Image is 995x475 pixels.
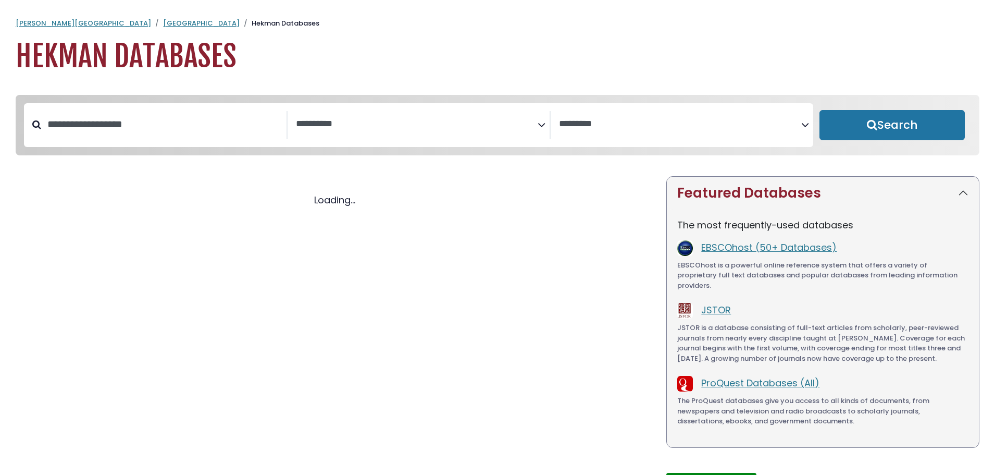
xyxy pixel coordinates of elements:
h1: Hekman Databases [16,39,979,74]
textarea: Search [296,119,538,130]
input: Search database by title or keyword [41,116,287,133]
a: JSTOR [701,303,731,316]
p: EBSCOhost is a powerful online reference system that offers a variety of proprietary full text da... [677,260,968,291]
a: EBSCOhost (50+ Databases) [701,241,837,254]
li: Hekman Databases [240,18,319,29]
nav: Search filters [16,95,979,155]
nav: breadcrumb [16,18,979,29]
p: The most frequently-used databases [677,218,968,232]
button: Submit for Search Results [819,110,965,140]
div: Loading... [16,193,654,207]
textarea: Search [559,119,801,130]
a: [PERSON_NAME][GEOGRAPHIC_DATA] [16,18,151,28]
p: The ProQuest databases give you access to all kinds of documents, from newspapers and television ... [677,396,968,427]
a: [GEOGRAPHIC_DATA] [163,18,240,28]
a: ProQuest Databases (All) [701,376,819,389]
button: Featured Databases [667,177,979,210]
p: JSTOR is a database consisting of full-text articles from scholarly, peer-reviewed journals from ... [677,323,968,363]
